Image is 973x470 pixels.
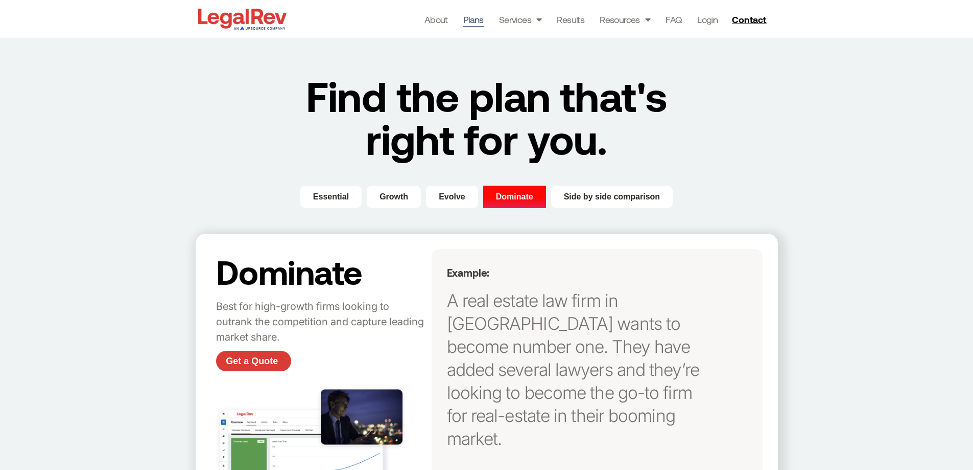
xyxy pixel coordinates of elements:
[447,289,716,450] p: A real estate law firm in [GEOGRAPHIC_DATA] wants to become number one. They have added several l...
[697,12,718,27] a: Login
[379,191,408,203] span: Growth
[216,254,426,289] h2: Dominate
[600,12,650,27] a: Resources
[557,12,584,27] a: Results
[732,15,766,24] span: Contact
[424,12,448,27] a: About
[216,351,291,371] a: Get a Quote
[439,191,465,203] span: Evolve
[564,191,660,203] span: Side by side comparison
[666,12,682,27] a: FAQ
[499,12,542,27] a: Services
[447,266,716,279] h5: Example:
[313,191,349,203] span: Essential
[424,12,718,27] nav: Menu
[463,12,484,27] a: Plans
[728,11,773,28] a: Contact
[226,356,278,366] span: Get a Quote
[496,191,533,203] span: Dominate
[216,299,426,345] p: Best for high-growth firms looking to outrank the competition and capture leading market share.
[283,74,691,160] h2: Find the plan that's right for you.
